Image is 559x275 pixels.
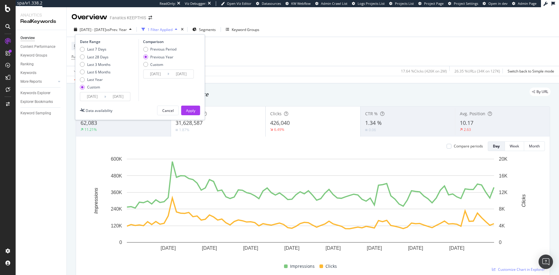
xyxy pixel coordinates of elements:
[227,1,252,6] span: Open Viz Editor
[106,92,130,101] input: End Date
[87,47,106,52] div: Last 7 Days
[454,69,500,74] div: 26.35 % URLs ( 34K on 127K )
[80,70,111,75] div: Last 6 Months
[291,1,311,6] span: KW Webflow
[389,1,414,6] a: Projects List
[483,1,508,6] a: Open in dev
[81,119,97,126] span: 62,083
[169,70,193,78] input: End Date
[493,144,500,149] div: Day
[20,70,62,76] a: Keywords
[72,12,107,22] div: Overview
[454,144,483,149] div: Compare periods
[321,1,347,6] span: Admin Crawl List
[148,27,173,32] div: 1 Filter Applied
[521,194,526,207] text: Clicks
[20,18,62,25] div: RealKeywords
[20,79,56,85] a: More Reports
[464,127,471,132] div: 2.63
[505,66,554,76] button: Switch back to Simple mode
[449,246,464,251] text: [DATE]
[87,85,100,90] div: Custom
[20,79,42,85] div: More Reports
[270,111,282,116] span: Clicks
[199,27,216,32] span: Segments
[498,267,545,272] span: Customize Chart in Explorer
[111,223,122,228] text: 120K
[81,156,540,261] svg: A chart.
[274,127,284,132] div: 6.49%
[460,119,473,126] span: 10.17
[179,127,189,132] div: 1.87%
[352,1,385,6] a: Logs Projects List
[243,246,258,251] text: [DATE]
[84,127,97,132] div: 11.21%
[80,85,111,90] div: Custom
[284,246,299,251] text: [DATE]
[160,1,176,6] div: ReadOnly:
[424,1,444,6] span: Project Page
[202,246,217,251] text: [DATE]
[499,206,505,212] text: 8K
[20,44,55,50] div: Content Performance
[87,62,111,67] div: Last 3 Months
[72,25,134,34] button: [DATE] - [DATE]vsPrev. Year
[20,61,62,67] a: Ranking
[87,70,111,75] div: Last 6 Months
[315,1,347,6] a: Admin Crawl List
[223,25,262,34] button: Keyword Groups
[111,206,122,212] text: 240K
[499,173,508,178] text: 16K
[365,111,378,116] span: CTR %
[20,52,62,59] a: Keyword Groups
[181,106,200,115] button: Apply
[369,127,376,132] div: 0.06
[80,77,111,82] div: Last Year
[499,156,508,162] text: 20K
[454,1,478,6] span: Project Settings
[395,1,414,6] span: Projects List
[508,69,554,74] div: Switch back to Simple mode
[460,111,485,116] span: Avg. Position
[256,1,281,6] a: Datasources
[190,25,218,34] button: Segments
[499,240,502,245] text: 0
[20,90,50,96] div: Keywords Explorer
[143,70,167,78] input: Start Date
[111,173,122,178] text: 480K
[536,90,548,94] span: By URL
[530,88,551,96] div: legacy label
[87,77,103,82] div: Last Year
[365,119,382,126] span: 1.34 %
[232,27,259,32] div: Keyword Groups
[162,108,174,113] div: Cancel
[80,92,104,101] input: Start Date
[157,106,179,115] button: Cancel
[408,246,423,251] text: [DATE]
[290,263,315,270] span: Impressions
[518,1,536,6] span: Admin Page
[20,61,34,67] div: Ranking
[186,108,195,113] div: Apply
[110,15,146,21] div: Fanatics KEEPTHIS
[74,43,85,48] span: Device
[20,90,62,96] a: Keywords Explorer
[150,47,176,52] div: Previous Period
[20,12,62,18] div: Analytics
[325,263,337,270] span: Clicks
[143,54,176,60] div: Previous Year
[448,1,478,6] a: Project Settings
[119,240,122,245] text: 0
[161,246,176,251] text: [DATE]
[524,141,545,151] button: Month
[510,144,519,149] div: Week
[20,99,62,105] a: Explorer Bookmarks
[325,246,341,251] text: [DATE]
[20,44,62,50] a: Content Performance
[262,1,281,6] span: Datasources
[143,39,195,44] div: Comparison
[401,69,447,74] div: 17.64 % Clicks ( 426K on 2M )
[505,141,524,151] button: Week
[80,39,137,44] div: Date Range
